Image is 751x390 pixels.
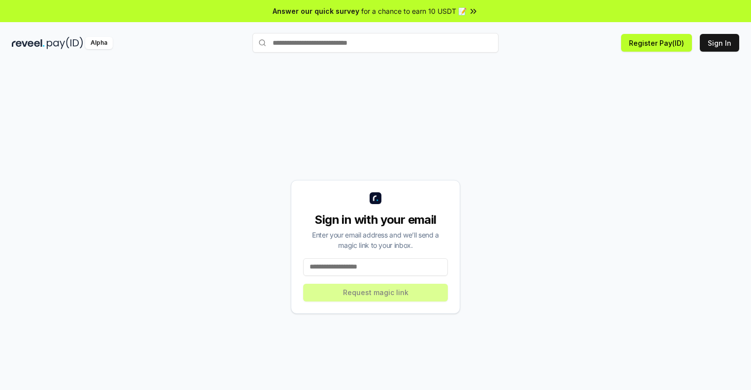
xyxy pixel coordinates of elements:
span: for a chance to earn 10 USDT 📝 [361,6,467,16]
img: reveel_dark [12,37,45,49]
img: pay_id [47,37,83,49]
img: logo_small [370,192,381,204]
span: Answer our quick survey [273,6,359,16]
div: Alpha [85,37,113,49]
button: Sign In [700,34,739,52]
div: Sign in with your email [303,212,448,228]
button: Register Pay(ID) [621,34,692,52]
div: Enter your email address and we’ll send a magic link to your inbox. [303,230,448,250]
